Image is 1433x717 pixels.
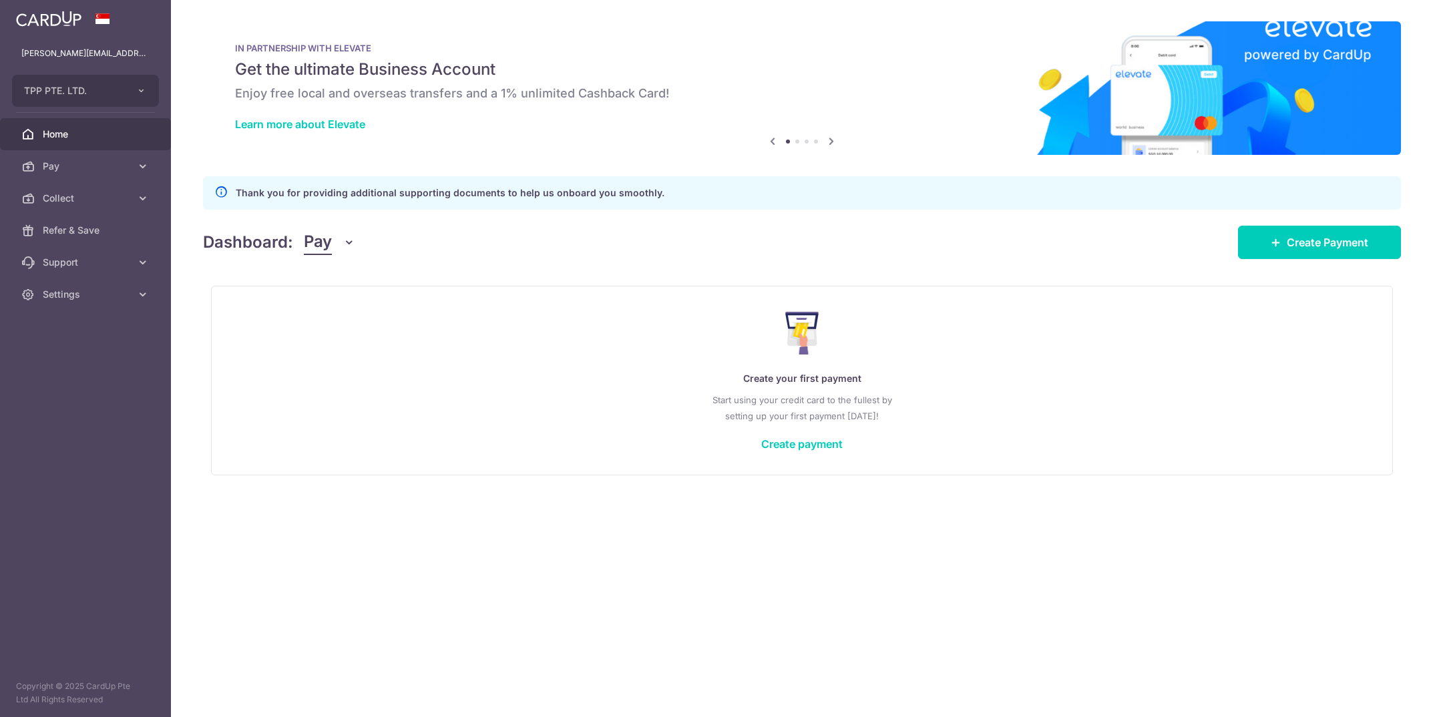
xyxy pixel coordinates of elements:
button: Pay [304,230,355,255]
span: TPP PTE. LTD. [24,84,123,97]
span: Settings [43,288,131,301]
a: Create Payment [1238,226,1401,259]
h5: Get the ultimate Business Account [235,59,1369,80]
span: Pay [43,160,131,173]
img: Make Payment [785,312,819,354]
span: Pay [304,230,332,255]
span: Refer & Save [43,224,131,237]
p: Start using your credit card to the fullest by setting up your first payment [DATE]! [238,392,1366,424]
span: Support [43,256,131,269]
img: CardUp [16,11,81,27]
span: Collect [43,192,131,205]
span: Home [43,128,131,141]
p: Thank you for providing additional supporting documents to help us onboard you smoothly. [236,185,664,201]
button: TPP PTE. LTD. [12,75,159,107]
p: IN PARTNERSHIP WITH ELEVATE [235,43,1369,53]
a: Create payment [761,437,843,451]
h6: Enjoy free local and overseas transfers and a 1% unlimited Cashback Card! [235,85,1369,101]
p: [PERSON_NAME][EMAIL_ADDRESS][DOMAIN_NAME] [21,47,150,60]
p: Create your first payment [238,371,1366,387]
h4: Dashboard: [203,230,293,254]
img: Renovation banner [203,21,1401,155]
a: Learn more about Elevate [235,117,365,131]
span: Create Payment [1287,234,1368,250]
